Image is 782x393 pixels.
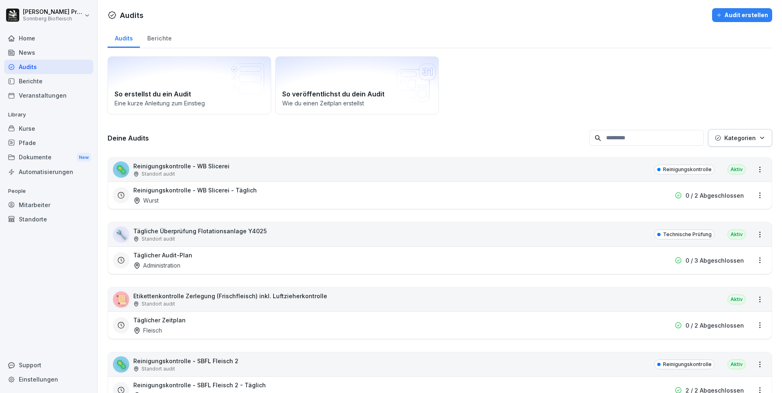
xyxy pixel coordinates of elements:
p: Wie du einen Zeitplan erstellst [282,99,432,107]
div: Dokumente [4,150,93,165]
p: 0 / 2 Abgeschlossen [685,321,744,330]
button: Kategorien [708,129,772,147]
p: Library [4,108,93,121]
p: 0 / 3 Abgeschlossen [685,256,744,265]
p: Technische Prüfung [663,231,712,238]
a: Home [4,31,93,45]
p: Sonnberg Biofleisch [23,16,83,22]
p: Reinigungskontrolle [663,361,712,368]
p: 0 / 2 Abgeschlossen [685,191,744,200]
h3: Deine Audits [108,134,585,143]
a: Audits [108,27,140,48]
div: Aktiv [728,360,746,369]
div: 🦠 [113,161,129,178]
a: Pfade [4,136,93,150]
div: Fleisch [133,326,162,335]
p: Tägliche Überprüfung Flotationsanlage Y4025 [133,227,267,235]
div: New [77,153,91,162]
div: Audit erstellen [716,11,768,20]
p: Eine kurze Anleitung zum Einstieg [115,99,264,107]
h2: So veröffentlichst du dein Audit [282,89,432,99]
h3: Täglicher Zeitplan [133,316,186,324]
div: Wurst [133,196,159,205]
p: Reinigungskontrolle - SBFL Fleisch 2 [133,357,238,365]
h2: So erstellst du ein Audit [115,89,264,99]
button: Audit erstellen [712,8,772,22]
a: Automatisierungen [4,165,93,179]
a: So veröffentlichst du dein AuditWie du einen Zeitplan erstellst [275,56,439,114]
a: Audits [4,60,93,74]
h3: Reinigungskontrolle - SBFL Fleisch 2 - Täglich [133,381,266,389]
p: [PERSON_NAME] Preßlauer [23,9,83,16]
h3: Täglicher Audit-Plan [133,251,192,259]
p: Reinigungskontrolle - WB Slicerei [133,162,229,170]
a: Kurse [4,121,93,136]
p: Standort audit [142,300,175,308]
a: Veranstaltungen [4,88,93,103]
div: 🦠 [113,356,129,373]
div: Aktiv [728,295,746,304]
div: 📜 [113,291,129,308]
a: Standorte [4,212,93,226]
a: So erstellst du ein AuditEine kurze Anleitung zum Einstieg [108,56,271,114]
p: Kategorien [724,134,756,142]
a: Mitarbeiter [4,198,93,212]
a: Berichte [140,27,179,48]
h3: Reinigungskontrolle - WB Slicerei - Täglich [133,186,257,194]
div: 🔧 [113,226,129,243]
div: Administration [133,261,180,270]
p: Reinigungskontrolle [663,166,712,173]
a: Einstellungen [4,372,93,386]
a: Berichte [4,74,93,88]
p: Standort audit [142,235,175,243]
p: Standort audit [142,170,175,178]
p: Etikettenkontrolle Zerlegung (Frischfleisch) inkl. Luftzieherkontrolle [133,292,327,300]
a: DokumenteNew [4,150,93,165]
p: People [4,185,93,198]
p: Standort audit [142,365,175,373]
div: Support [4,358,93,372]
div: Aktiv [728,165,746,174]
a: News [4,45,93,60]
div: Aktiv [728,230,746,239]
h1: Audits [120,10,144,21]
